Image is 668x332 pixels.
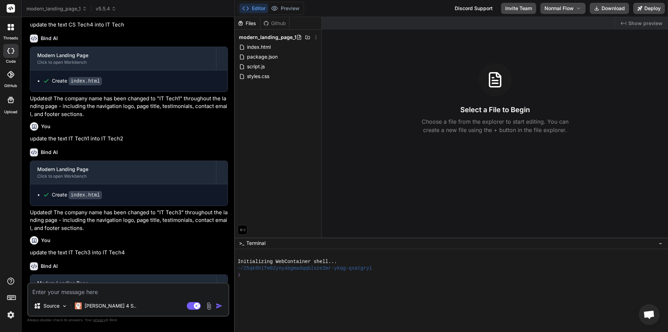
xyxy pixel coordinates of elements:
span: index.html [246,43,271,51]
button: − [657,238,664,249]
span: Normal Flow [544,5,574,12]
span: script.js [246,62,265,71]
code: index.html [69,191,102,199]
p: [PERSON_NAME] 4 S.. [85,302,136,309]
label: threads [3,35,18,41]
span: Show preview [628,20,662,27]
h6: Bind AI [41,35,58,42]
span: Initializing WebContainer shell... [238,258,337,265]
span: styles.css [246,72,270,80]
h6: You [41,237,50,244]
img: icon [216,302,223,309]
p: update the text IT Tech1 into IT Tech2 [30,135,228,143]
div: Click to open Workbench [37,60,209,65]
img: Claude 4 Sonnet [75,302,82,309]
img: settings [5,309,17,321]
span: v5.5.4 [96,5,116,12]
h3: Select a File to Begin [460,105,530,115]
p: Choose a file from the explorer to start editing. You can create a new file using the + button in... [417,117,573,134]
button: Download [590,3,629,14]
div: Create [52,77,102,85]
code: index.html [69,77,102,85]
div: Create [52,191,102,199]
p: Always double-check its answers. Your in Bind [27,317,229,323]
h6: You [41,123,50,130]
span: modern_landing_page_1 [239,34,296,41]
span: Terminal [246,240,265,247]
span: − [659,240,662,247]
div: Files [235,20,260,27]
button: Normal Flow [540,3,586,14]
span: package.json [246,53,278,61]
img: attachment [205,302,213,310]
img: Pick Models [62,303,67,309]
div: Discord Support [451,3,497,14]
h6: Bind AI [41,149,58,156]
div: Modern Landing Page [37,280,209,287]
button: Preview [268,3,302,13]
span: privacy [93,318,106,322]
p: update the text CS Tech4 into IT Tech [30,21,228,29]
button: Editor [239,3,268,13]
label: code [6,59,16,64]
button: Modern Landing PageClick to open Workbench [30,161,216,184]
span: >_ [239,240,244,247]
button: Invite Team [501,3,536,14]
button: Modern Landing PageClick to open Workbench [30,275,216,298]
div: Modern Landing Page [37,52,209,59]
label: GitHub [4,83,17,89]
p: update the text IT Tech3 into IT Tech4 [30,249,228,257]
span: modern_landing_page_1 [26,5,87,12]
div: Open chat [639,304,660,325]
button: Modern Landing PageClick to open Workbench [30,47,216,70]
span: ❯ [238,272,240,278]
div: Click to open Workbench [37,173,209,179]
p: Source [43,302,59,309]
p: Updated! The company name has been changed to "IT Tech1" throughout the landing page - including ... [30,95,228,118]
button: Deploy [633,3,665,14]
h6: Bind AI [41,263,58,270]
p: Updated! The company name has been changed to "IT Tech3" throughout the landing page - including ... [30,209,228,232]
div: Github [261,20,289,27]
span: ~/25qk6h1fm02ynyabgmadqqblsze2mr-ykqg-qxatgryi [238,265,372,272]
label: Upload [4,109,17,115]
div: Modern Landing Page [37,166,209,173]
